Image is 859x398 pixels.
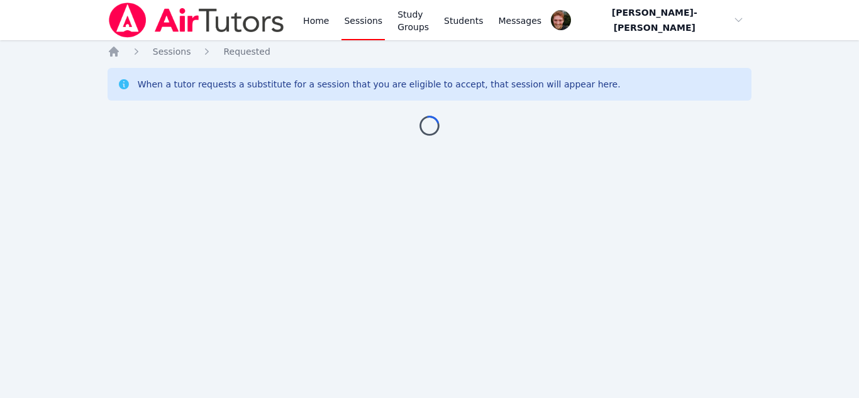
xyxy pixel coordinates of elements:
[153,47,191,57] span: Sessions
[223,47,270,57] span: Requested
[153,45,191,58] a: Sessions
[499,14,542,27] span: Messages
[223,45,270,58] a: Requested
[138,78,621,91] div: When a tutor requests a substitute for a session that you are eligible to accept, that session wi...
[108,3,285,38] img: Air Tutors
[108,45,752,58] nav: Breadcrumb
